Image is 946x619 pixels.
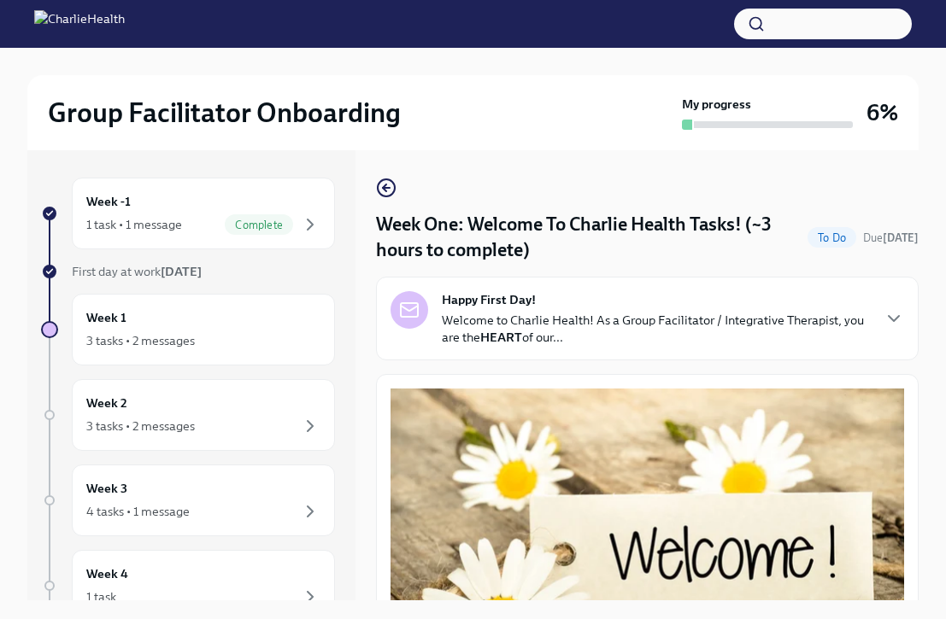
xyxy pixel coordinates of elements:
strong: My progress [682,96,751,113]
div: 3 tasks • 2 messages [86,332,195,349]
a: First day at work[DATE] [41,263,335,280]
strong: [DATE] [883,231,919,244]
div: 4 tasks • 1 message [86,503,190,520]
p: Welcome to Charlie Health! As a Group Facilitator / Integrative Therapist, you are the of our... [442,312,870,346]
h2: Group Facilitator Onboarding [48,96,401,130]
span: To Do [808,231,856,244]
h6: Week 4 [86,564,128,583]
span: Complete [225,219,293,231]
h6: Week 2 [86,394,127,412]
a: Week -11 task • 1 messageComplete [41,178,335,249]
h4: Week One: Welcome To Charlie Health Tasks! (~3 hours to complete) [376,212,801,263]
strong: HEART [480,330,522,345]
span: First day at work [72,264,202,279]
h3: 6% [867,97,898,128]
h6: Week 3 [86,479,127,498]
a: Week 23 tasks • 2 messages [41,379,335,451]
div: 1 task [86,588,116,605]
div: 1 task • 1 message [86,216,182,233]
a: Week 34 tasks • 1 message [41,464,335,536]
span: Due [863,231,919,244]
span: September 9th, 2025 10:00 [863,230,919,246]
a: Week 13 tasks • 2 messages [41,294,335,365]
strong: Happy First Day! [442,291,536,308]
h6: Week -1 [86,192,131,211]
strong: [DATE] [161,264,202,279]
img: CharlieHealth [34,10,125,38]
h6: Week 1 [86,308,126,327]
div: 3 tasks • 2 messages [86,418,195,435]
